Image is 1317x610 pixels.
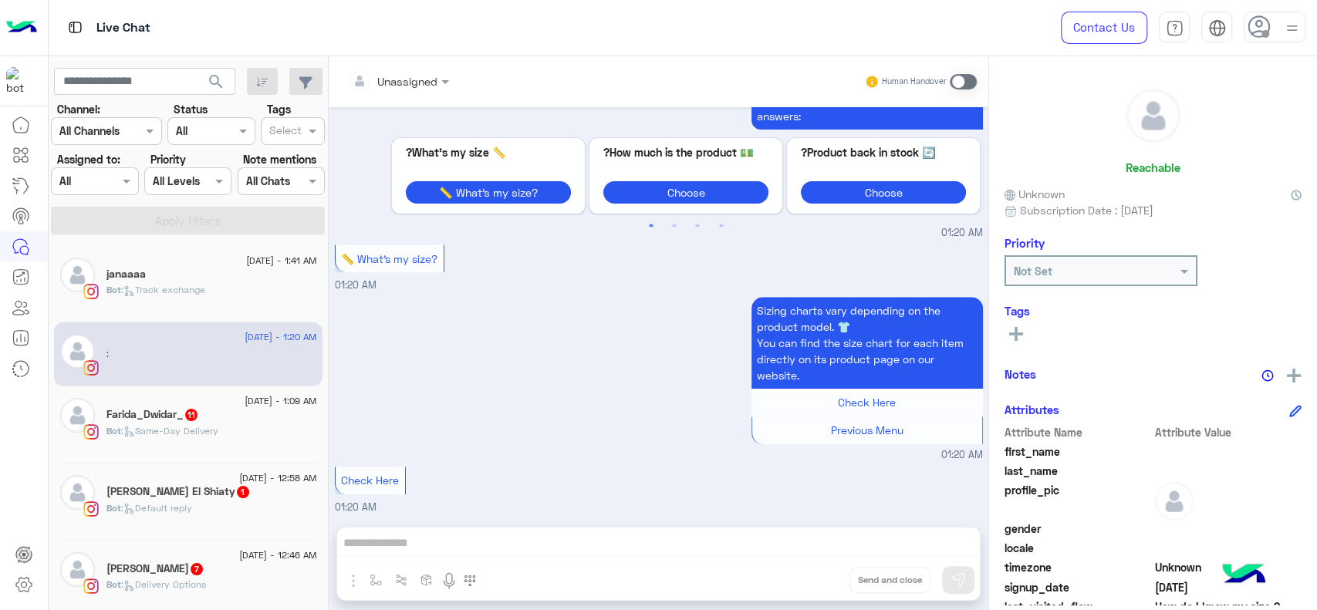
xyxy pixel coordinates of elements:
[1005,482,1152,517] span: profile_pic
[237,486,249,498] span: 1
[1005,367,1036,381] h6: Notes
[1005,559,1152,575] span: timezone
[667,218,682,234] button: 2 of 2
[801,181,966,204] button: Choose
[1155,559,1302,575] span: Unknown
[1005,304,1302,318] h6: Tags
[1208,19,1226,37] img: tab
[185,409,198,421] span: 11
[1005,403,1059,416] h6: Attributes
[121,578,206,590] span: : Delivery Options
[1126,160,1180,174] h6: Reachable
[198,68,235,101] button: search
[1127,89,1180,142] img: defaultAdmin.png
[106,425,121,436] span: Bot
[51,207,325,234] button: Apply Filters
[60,398,95,433] img: defaultAdmin.png
[849,567,930,593] button: Send and close
[106,268,146,281] h5: janaaaa
[751,297,983,389] p: 13/8/2025, 1:20 AM
[245,394,316,408] span: [DATE] - 1:09 AM
[1155,521,1302,537] span: null
[941,226,983,241] span: 01:20 AM
[1155,579,1302,595] span: 2025-08-12T22:19:50.901Z
[1020,202,1153,218] span: Subscription Date : [DATE]
[1005,521,1152,537] span: gender
[1159,12,1190,44] a: tab
[106,485,251,498] h5: Habiba El Shiaty
[106,408,199,421] h5: Farida_Dwidar_
[83,360,99,376] img: Instagram
[1005,443,1152,460] span: first_name
[246,254,316,268] span: [DATE] - 1:41 AM
[239,548,316,562] span: [DATE] - 12:46 AM
[1155,540,1302,556] span: null
[60,475,95,510] img: defaultAdmin.png
[603,181,768,204] button: Choose
[1005,463,1152,479] span: last_name
[239,471,316,485] span: [DATE] - 12:58 AM
[106,578,121,590] span: Bot
[335,501,377,513] span: 01:20 AM
[603,144,768,160] p: 💵 How much is the product?
[106,562,204,575] h5: 𝘈𝘳𝘦𝘦𝘨 𝘮𝘦𝘥𝘩𝘢𝘵
[1005,540,1152,556] span: locale
[66,18,85,37] img: tab
[341,474,399,487] span: Check Here
[335,279,377,291] span: 01:20 AM
[121,425,218,436] span: : Same-Day Delivery
[267,122,302,142] div: Select
[406,181,571,204] button: 📏 What’s my size?
[83,284,99,299] img: Instagram
[1155,482,1194,521] img: defaultAdmin.png
[643,218,659,234] button: 1 of 2
[191,563,203,575] span: 7
[1166,19,1184,37] img: tab
[121,284,205,295] span: : Track exchange
[60,258,95,292] img: defaultAdmin.png
[267,101,291,117] label: Tags
[1005,424,1152,440] span: Attribute Name
[1217,548,1271,602] img: hulul-logo.png
[1287,369,1301,383] img: add
[174,101,208,117] label: Status
[57,101,100,117] label: Channel:
[406,144,571,160] p: 📏 What’s my size?
[207,72,225,91] span: search
[1261,369,1274,382] img: notes
[245,330,316,344] span: [DATE] - 1:20 AM
[121,502,192,514] span: : Default reply
[150,151,186,167] label: Priority
[1061,12,1147,44] a: Contact Us
[1005,186,1065,202] span: Unknown
[801,144,966,160] p: 🔄 Product back in stock?
[831,423,903,436] span: Previous Menu
[243,151,316,167] label: Note mentions
[60,552,95,587] img: defaultAdmin.png
[83,501,99,517] img: Instagram
[838,396,896,409] span: Check Here
[83,578,99,594] img: Instagram
[60,334,95,369] img: defaultAdmin.png
[1155,424,1302,440] span: Attribute Value
[96,18,150,39] p: Live Chat
[690,218,705,234] button: 3 of 2
[1005,579,1152,595] span: signup_date
[1282,19,1302,38] img: profile
[1005,236,1045,250] h6: Priority
[882,76,947,88] small: Human Handover
[713,218,728,234] button: 4 of 2
[106,502,121,514] span: Bot
[106,348,109,359] span: :
[341,252,437,265] span: 📏 What’s my size?
[941,448,983,463] span: 01:20 AM
[83,424,99,440] img: Instagram
[6,67,34,95] img: 317874714732967
[57,151,120,167] label: Assigned to:
[6,12,37,44] img: Logo
[106,284,121,295] span: Bot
